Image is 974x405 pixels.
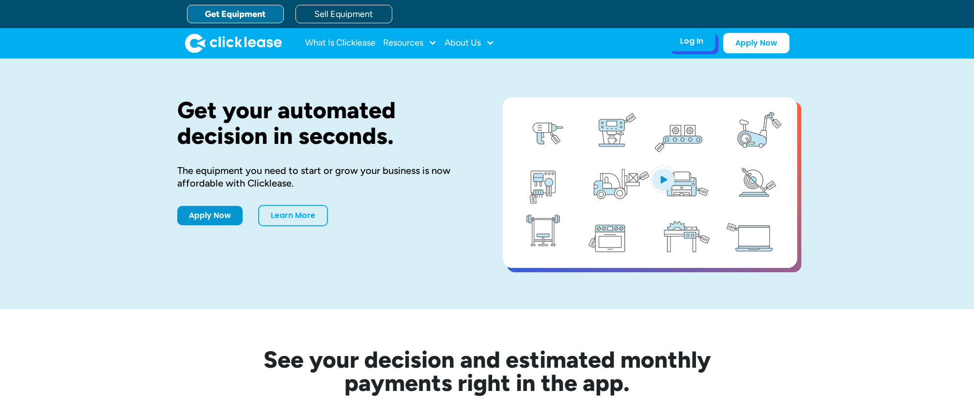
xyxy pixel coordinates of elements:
[177,97,472,149] h1: Get your automated decision in seconds.
[177,164,472,189] div: The equipment you need to start or grow your business is now affordable with Clicklease.
[258,205,328,226] a: Learn More
[650,166,676,193] img: Blue play button logo on a light blue circular background
[305,33,375,53] a: What Is Clicklease
[185,33,282,53] a: home
[216,348,758,394] h2: See your decision and estimated monthly payments right in the app.
[445,33,495,53] div: About Us
[723,33,789,53] a: Apply Now
[383,33,437,53] div: Resources
[185,33,282,53] img: Clicklease logo
[295,5,392,23] a: Sell Equipment
[680,36,703,46] div: Log In
[177,206,243,225] a: Apply Now
[503,97,797,268] a: open lightbox
[187,5,284,23] a: Get Equipment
